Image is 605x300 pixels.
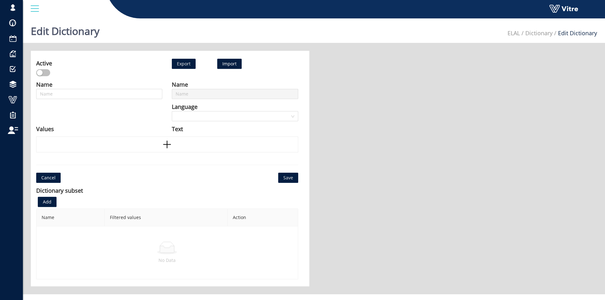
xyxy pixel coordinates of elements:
[172,124,183,133] div: Text
[172,59,196,69] button: Export
[553,29,597,37] li: Edit Dictionary
[172,102,198,111] div: Language
[105,209,228,226] th: Filtered values
[36,89,162,99] input: Name
[508,29,520,37] a: ELAL
[172,80,188,89] div: Name
[38,197,57,207] button: Add
[36,186,83,195] div: Dictionary subset
[222,61,237,67] span: Import
[36,80,52,89] div: Name
[278,173,298,183] button: Save
[31,16,99,43] h1: Edit Dictionary
[36,59,52,68] div: Active
[36,124,54,133] div: Values
[172,89,298,99] input: Name
[162,140,172,149] span: plus
[228,209,298,226] th: Action
[41,174,56,181] span: Cancel
[37,209,105,226] th: Name
[43,198,51,205] span: Add
[525,29,553,37] a: Dictionary
[42,257,293,264] p: No Data
[36,173,61,183] button: Cancel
